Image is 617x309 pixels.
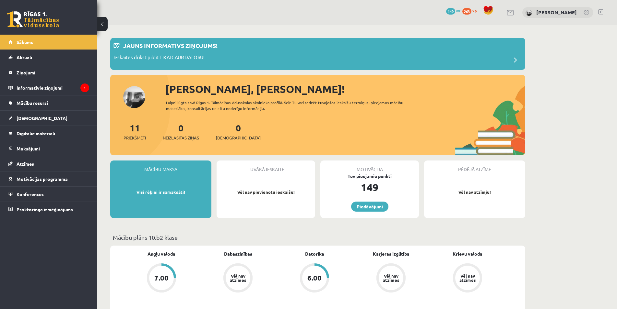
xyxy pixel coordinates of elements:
div: Vēl nav atzīmes [229,274,247,282]
a: Angļu valoda [148,250,175,257]
a: Konferences [8,187,89,202]
i: 1 [80,83,89,92]
div: 7.00 [154,274,169,281]
a: Karjeras izglītība [373,250,409,257]
legend: Maksājumi [17,141,89,156]
a: Proktoringa izmēģinājums [8,202,89,217]
a: Digitālie materiāli [8,126,89,141]
p: Jauns informatīvs ziņojums! [123,41,218,50]
a: 0Neizlasītās ziņas [163,122,199,141]
p: Ieskaites drīkst pildīt TIKAI CAUR DATORU! [113,54,205,63]
div: Tev pieejamie punkti [320,173,419,180]
a: Rīgas 1. Tālmācības vidusskola [7,11,59,28]
a: Krievu valoda [453,250,482,257]
span: Digitālie materiāli [17,130,55,136]
span: Motivācijas programma [17,176,68,182]
div: Pēdējā atzīme [424,160,525,173]
a: Informatīvie ziņojumi1 [8,80,89,95]
a: Vēl nav atzīmes [429,263,506,294]
a: [PERSON_NAME] [536,9,577,16]
p: Visi rēķini ir samaksāti! [113,189,208,195]
a: 263 xp [462,8,480,13]
a: 7.00 [123,263,200,294]
a: Maksājumi [8,141,89,156]
span: Mācību resursi [17,100,48,106]
span: Aktuāli [17,54,32,60]
div: Vēl nav atzīmes [382,274,400,282]
a: Vēl nav atzīmes [200,263,276,294]
legend: Informatīvie ziņojumi [17,80,89,95]
a: 6.00 [276,263,353,294]
p: Vēl nav pievienotu ieskaišu! [220,189,312,195]
span: 263 [462,8,471,15]
a: Motivācijas programma [8,171,89,186]
div: 149 [320,180,419,195]
span: Atzīmes [17,161,34,167]
div: Vēl nav atzīmes [458,274,477,282]
p: Vēl nav atzīmju! [427,189,522,195]
a: 0[DEMOGRAPHIC_DATA] [216,122,261,141]
a: Aktuāli [8,50,89,65]
a: Ziņojumi [8,65,89,80]
div: Mācību maksa [110,160,211,173]
span: Sākums [17,39,33,45]
a: Mācību resursi [8,95,89,110]
span: [DEMOGRAPHIC_DATA] [17,115,67,121]
span: Priekšmeti [124,135,146,141]
span: Konferences [17,191,44,197]
div: 6.00 [307,274,322,281]
span: Proktoringa izmēģinājums [17,206,73,212]
span: Neizlasītās ziņas [163,135,199,141]
a: 149 mP [446,8,461,13]
div: Laipni lūgts savā Rīgas 1. Tālmācības vidusskolas skolnieka profilā. Šeit Tu vari redzēt tuvojošo... [166,100,415,111]
a: Jauns informatīvs ziņojums! Ieskaites drīkst pildīt TIKAI CAUR DATORU! [113,41,522,67]
a: Dabaszinības [224,250,252,257]
span: 149 [446,8,455,15]
div: [PERSON_NAME], [PERSON_NAME]! [165,81,525,97]
span: mP [456,8,461,13]
a: Atzīmes [8,156,89,171]
div: Tuvākā ieskaite [217,160,315,173]
a: Vēl nav atzīmes [353,263,429,294]
a: Piedāvājumi [351,202,388,212]
a: [DEMOGRAPHIC_DATA] [8,111,89,126]
span: [DEMOGRAPHIC_DATA] [216,135,261,141]
a: 11Priekšmeti [124,122,146,141]
a: Datorika [305,250,324,257]
legend: Ziņojumi [17,65,89,80]
span: xp [472,8,477,13]
a: Sākums [8,35,89,50]
p: Mācību plāns 10.b2 klase [113,233,523,242]
div: Motivācija [320,160,419,173]
img: Kristers Raginskis [526,10,532,16]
